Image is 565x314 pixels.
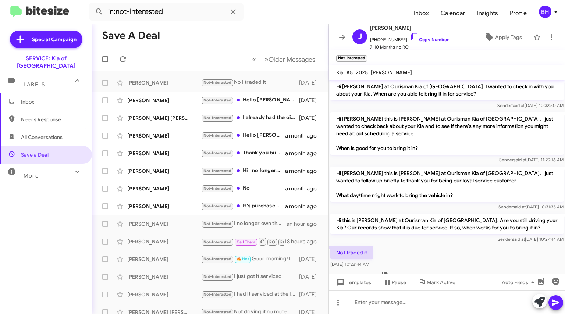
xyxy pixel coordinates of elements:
[336,69,344,76] span: Kia
[335,276,371,289] span: Templates
[127,150,201,157] div: [PERSON_NAME]
[24,81,45,88] span: Labels
[264,55,269,64] span: »
[21,98,83,106] span: Inbox
[237,240,256,245] span: Call Them
[285,203,323,210] div: a month ago
[285,150,323,157] div: a month ago
[370,24,449,32] span: [PERSON_NAME]
[284,238,323,245] div: 18 hours ago
[32,36,77,43] span: Special Campaign
[513,204,526,210] span: said at
[201,290,299,299] div: I had it serviced at the [PERSON_NAME] [PERSON_NAME] Kia dealership [DATE]
[299,291,323,298] div: [DATE]
[356,69,368,76] span: 2025
[203,98,232,103] span: Not-Interested
[496,276,543,289] button: Auto Fields
[102,30,160,42] h1: Save a Deal
[299,114,323,122] div: [DATE]
[201,202,285,210] div: It's purchased in King kia laurel. So I need to get it serviced there only to avail the free serv...
[329,276,377,289] button: Templates
[24,172,39,179] span: More
[203,221,232,226] span: Not-Interested
[358,31,362,43] span: J
[336,55,367,62] small: Not-Interested
[299,79,323,86] div: [DATE]
[127,203,201,210] div: [PERSON_NAME]
[504,3,533,24] a: Profile
[127,185,201,192] div: [PERSON_NAME]
[497,103,564,108] span: Sender [DATE] 10:32:50 AM
[127,220,201,228] div: [PERSON_NAME]
[127,238,201,245] div: [PERSON_NAME]
[299,273,323,281] div: [DATE]
[347,69,353,76] span: K5
[201,96,299,104] div: Hello [PERSON_NAME], Thank you for reaching out to me. Unfortunately, I do not wish to bring the ...
[201,131,285,140] div: Hello [PERSON_NAME], I'd like to be removed from all reminders for service (text, email, physical...
[512,236,525,242] span: said at
[201,272,299,281] div: I just got it serviced
[201,220,287,228] div: I no longer own that vehicle. I traded it to Ourisman when I purchased my Niro
[285,167,323,175] div: a month ago
[370,43,449,51] span: 7-10 Months no RO
[285,185,323,192] div: a month ago
[260,52,320,67] button: Next
[379,271,516,282] span: Tagged as 'Not-Interested' on [DATE] 10:28:46 AM
[495,31,522,44] span: Apply Tags
[201,255,299,263] div: Good morning! I apologize for the delayed response. Were you able to get in for service or do you...
[435,3,471,24] a: Calendar
[252,55,256,64] span: «
[476,31,530,44] button: Apply Tags
[498,236,564,242] span: Sender [DATE] 10:27:44 AM
[377,276,412,289] button: Pause
[248,52,320,67] nav: Page navigation example
[10,31,82,48] a: Special Campaign
[499,157,564,163] span: Sender [DATE] 11:29:16 AM
[285,132,323,139] div: a month ago
[203,204,232,208] span: Not-Interested
[498,204,564,210] span: Sender [DATE] 10:31:35 AM
[514,157,526,163] span: said at
[408,3,435,24] span: Inbox
[21,151,49,158] span: Save a Deal
[299,97,323,104] div: [DATE]
[201,78,299,87] div: No I traded it
[248,52,260,67] button: Previous
[203,133,232,138] span: Not-Interested
[127,132,201,139] div: [PERSON_NAME]
[287,220,323,228] div: an hour ago
[201,149,285,157] div: Thank you but I am not in need of this service.
[539,6,551,18] div: BH
[127,114,201,122] div: [PERSON_NAME] [PERSON_NAME]
[127,167,201,175] div: [PERSON_NAME]
[127,291,201,298] div: [PERSON_NAME]
[269,240,275,245] span: RO
[299,256,323,263] div: [DATE]
[330,112,564,155] p: Hi [PERSON_NAME] this is [PERSON_NAME] at Ourisman Kia of [GEOGRAPHIC_DATA]. I just wanted to che...
[21,133,63,141] span: All Conversations
[201,184,285,193] div: No
[89,3,244,21] input: Search
[201,167,285,175] div: Hi I no longer have a kia
[203,274,232,279] span: Not-Interested
[502,276,537,289] span: Auto Fields
[330,246,373,259] p: No I traded it
[203,80,232,85] span: Not-Interested
[21,116,83,123] span: Needs Response
[471,3,504,24] a: Insights
[203,186,232,191] span: Not-Interested
[512,103,525,108] span: said at
[201,114,299,122] div: I already had the oil changed at your dealership. Thanks
[237,257,249,261] span: 🔥 Hot
[370,32,449,43] span: [PHONE_NUMBER]
[412,276,461,289] button: Mark Active
[427,276,455,289] span: Mark Active
[269,56,315,64] span: Older Messages
[533,6,557,18] button: BH
[203,257,232,261] span: Not-Interested
[127,256,201,263] div: [PERSON_NAME]
[392,276,406,289] span: Pause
